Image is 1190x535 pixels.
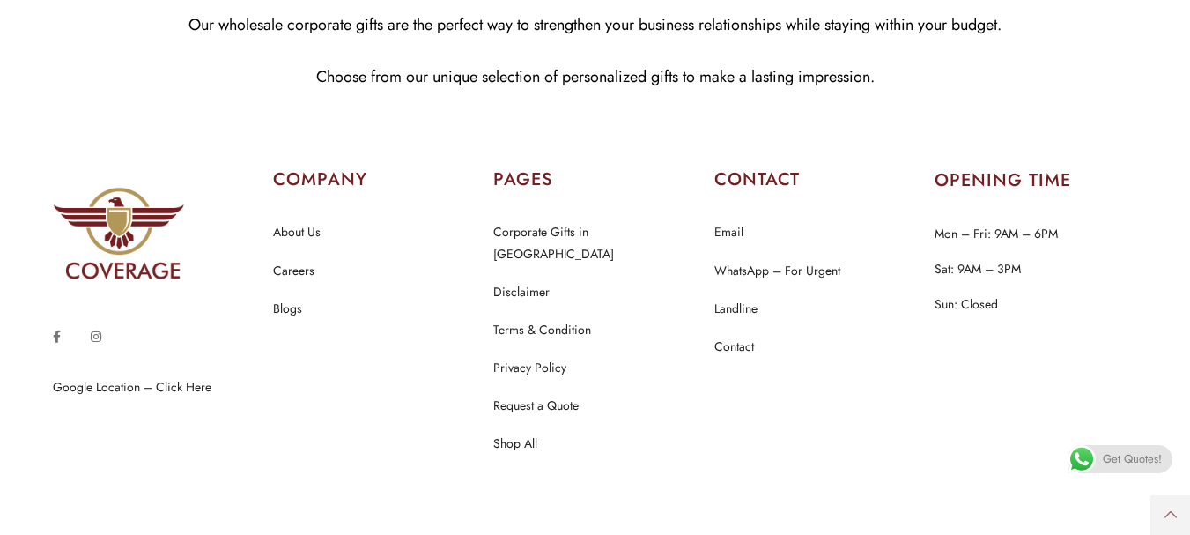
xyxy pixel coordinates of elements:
h2: CONTACT [714,167,917,192]
p: Our wholesale corporate gifts are the perfect way to strengthen your business relationships while... [13,11,1177,39]
span: Get Quotes! [1103,445,1162,473]
a: Blogs [273,298,302,321]
h2: OPENING TIME [935,172,1137,189]
a: Careers [273,260,314,283]
a: WhatsApp – For Urgent [714,260,840,283]
h2: PAGES [493,167,696,192]
p: Mon – Fri: 9AM – 6PM Sat: 9AM – 3PM Sun: Closed [935,216,1137,322]
a: Google Location – Click Here [53,378,211,396]
a: Landline [714,298,758,321]
a: Email [714,221,743,244]
p: Choose from our unique selection of personalized gifts to make a lasting impression. [13,63,1177,91]
a: About Us [273,221,321,244]
a: Shop All [493,433,537,456]
a: Contact [714,336,754,359]
h2: COMPANY [273,167,476,192]
a: Request a Quote [493,395,579,418]
a: Privacy Policy [493,357,566,380]
a: Corporate Gifts in [GEOGRAPHIC_DATA] [493,221,696,265]
a: Disclaimer [493,281,550,304]
a: Terms & Condition [493,319,591,342]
